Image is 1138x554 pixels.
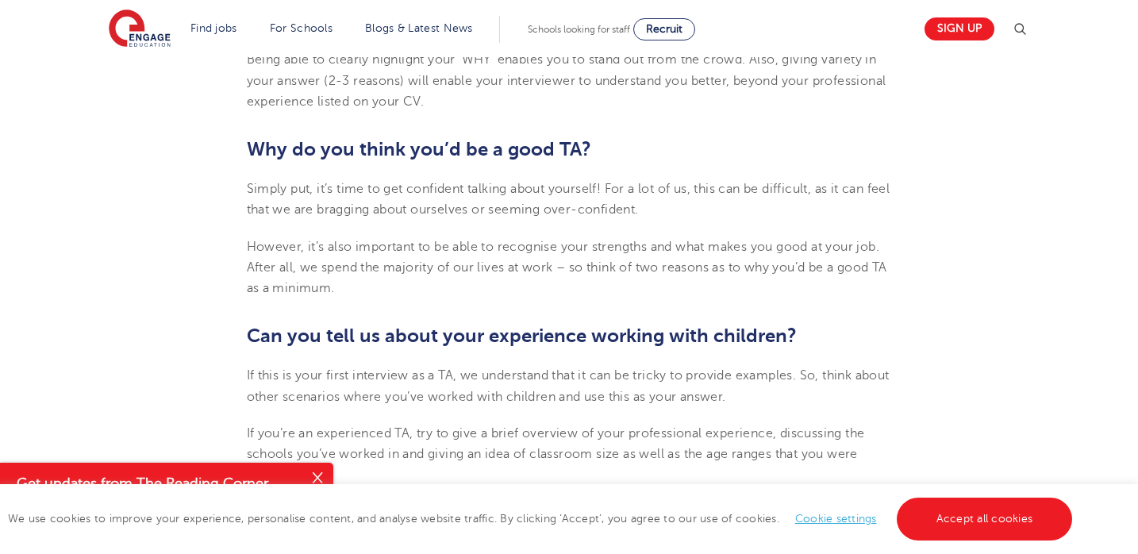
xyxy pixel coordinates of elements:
[925,17,994,40] a: Sign up
[247,240,887,296] span: However, it’s also important to be able to recognise your strengths and what makes you good at yo...
[302,463,333,494] button: Close
[528,24,630,35] span: Schools looking for staff
[795,513,877,525] a: Cookie settings
[633,18,695,40] a: Recruit
[247,426,865,483] span: If you’re an experienced TA, try to give a brief overview of your professional experience, discus...
[17,474,300,494] h4: Get updates from The Reading Corner
[247,368,890,403] span: If this is your first interview as a TA, we understand that it can be tricky to provide examples....
[270,22,333,34] a: For Schools
[8,513,1076,525] span: We use cookies to improve your experience, personalise content, and analyse website traffic. By c...
[109,10,171,49] img: Engage Education
[247,182,890,217] span: Simply put, it’s time to get confident talking about yourself! For a lot of us, this can be diffi...
[646,23,682,35] span: Recruit
[247,138,591,160] b: Why do you think you’d be a good TA?
[247,52,886,109] span: Being able to clearly highlight your ‘WHY’ enables you to stand out from the crowd. Also, giving ...
[247,325,797,347] b: Can you tell us about your experience working with children?
[897,498,1073,541] a: Accept all cookies
[190,22,237,34] a: Find jobs
[365,22,473,34] a: Blogs & Latest News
